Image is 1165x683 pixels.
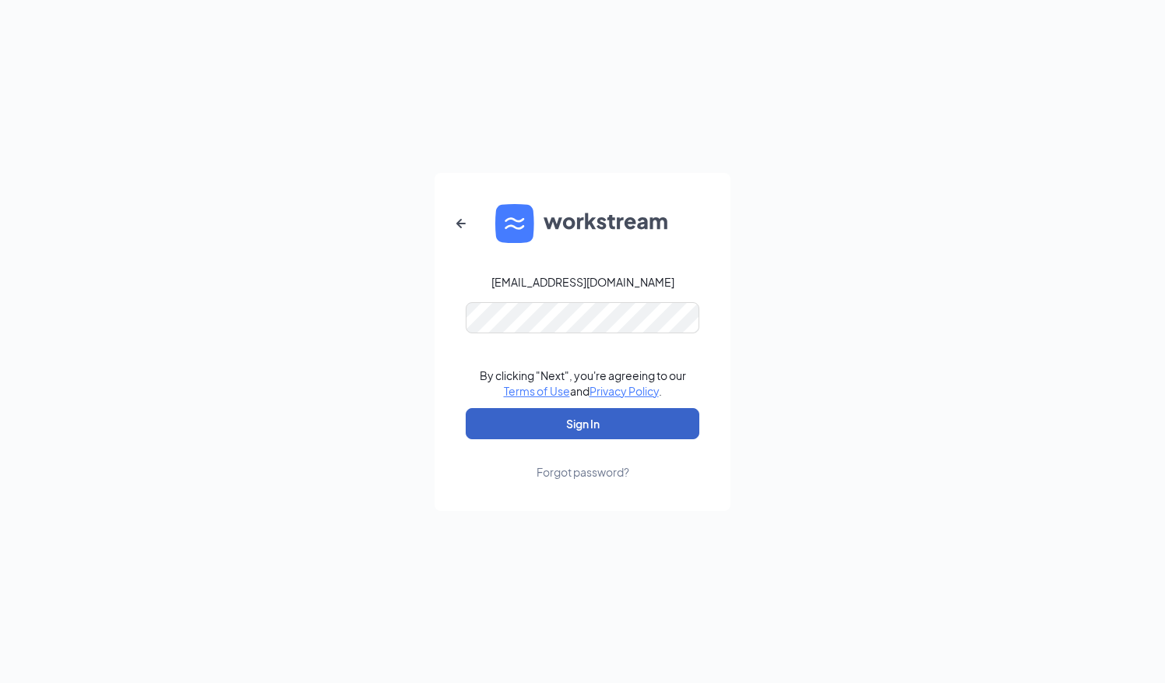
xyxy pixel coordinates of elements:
button: ArrowLeftNew [442,205,480,242]
div: [EMAIL_ADDRESS][DOMAIN_NAME] [491,274,674,290]
a: Terms of Use [504,384,570,398]
div: Forgot password? [537,464,629,480]
a: Privacy Policy [590,384,659,398]
div: By clicking "Next", you're agreeing to our and . [480,368,686,399]
button: Sign In [466,408,699,439]
img: WS logo and Workstream text [495,204,670,243]
svg: ArrowLeftNew [452,214,470,233]
a: Forgot password? [537,439,629,480]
